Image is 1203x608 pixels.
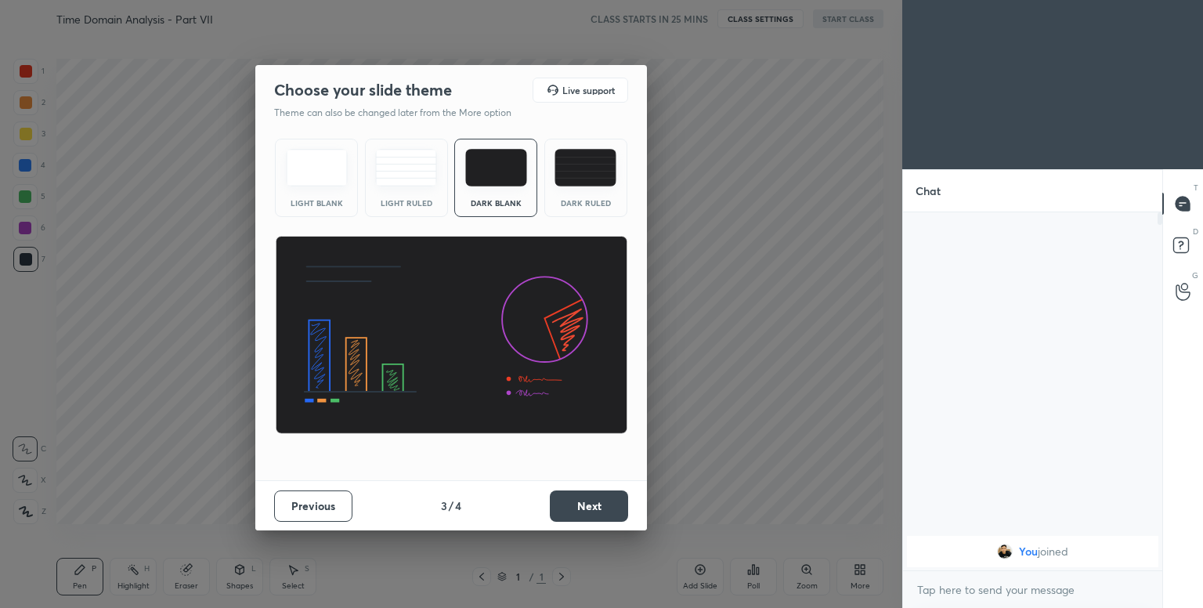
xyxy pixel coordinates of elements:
[449,498,453,514] h4: /
[562,85,615,95] h5: Live support
[441,498,447,514] h4: 3
[1192,270,1198,281] p: G
[555,149,616,186] img: darkRuledTheme.de295e13.svg
[274,490,352,522] button: Previous
[375,149,437,186] img: lightRuledTheme.5fabf969.svg
[1038,545,1068,558] span: joined
[903,170,953,212] p: Chat
[465,149,527,186] img: darkTheme.f0cc69e5.svg
[1019,545,1038,558] span: You
[555,199,617,207] div: Dark Ruled
[1194,182,1198,194] p: T
[550,490,628,522] button: Next
[275,236,628,435] img: darkThemeBanner.d06ce4a2.svg
[1193,226,1198,237] p: D
[903,533,1162,570] div: grid
[997,544,1013,559] img: 5a16379f023945e6b947981c4db56b5c.jpg
[285,199,348,207] div: Light Blank
[455,498,461,514] h4: 4
[286,149,348,186] img: lightTheme.e5ed3b09.svg
[274,106,528,120] p: Theme can also be changed later from the More option
[464,199,527,207] div: Dark Blank
[375,199,438,207] div: Light Ruled
[274,80,452,100] h2: Choose your slide theme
